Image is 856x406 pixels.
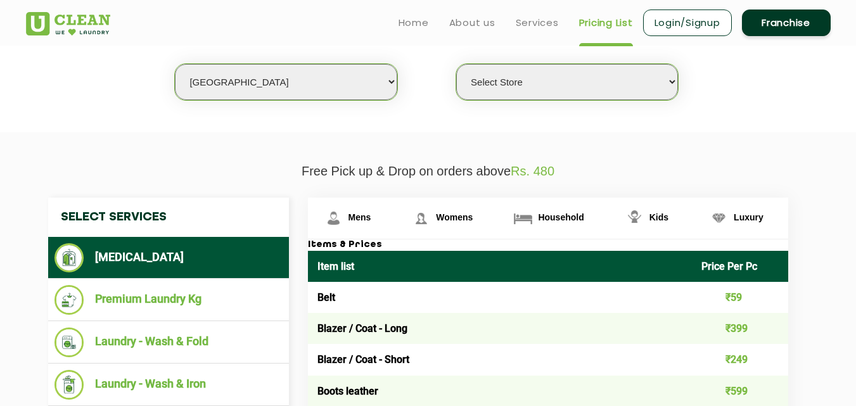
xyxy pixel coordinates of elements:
img: Laundry - Wash & Fold [54,327,84,357]
span: Household [538,212,584,222]
span: Mens [348,212,371,222]
th: Price Per Pc [692,251,788,282]
img: Household [512,207,534,229]
p: Free Pick up & Drop on orders above [26,164,831,179]
span: Womens [436,212,473,222]
li: Laundry - Wash & Iron [54,370,283,400]
li: [MEDICAL_DATA] [54,243,283,272]
a: Home [399,15,429,30]
td: Blazer / Coat - Long [308,313,693,344]
span: Kids [649,212,668,222]
li: Premium Laundry Kg [54,285,283,315]
img: Laundry - Wash & Iron [54,370,84,400]
td: ₹399 [692,313,788,344]
td: Belt [308,282,693,313]
td: Blazer / Coat - Short [308,344,693,375]
span: Rs. 480 [511,164,554,178]
h4: Select Services [48,198,289,237]
img: Dry Cleaning [54,243,84,272]
li: Laundry - Wash & Fold [54,327,283,357]
a: Franchise [742,10,831,36]
a: About us [449,15,495,30]
img: Womens [410,207,432,229]
img: Mens [323,207,345,229]
img: Kids [623,207,646,229]
img: Premium Laundry Kg [54,285,84,315]
span: Luxury [734,212,763,222]
a: Services [516,15,559,30]
img: UClean Laundry and Dry Cleaning [26,12,110,35]
a: Pricing List [579,15,633,30]
a: Login/Signup [643,10,732,36]
td: ₹59 [692,282,788,313]
img: Luxury [708,207,730,229]
th: Item list [308,251,693,282]
td: ₹249 [692,344,788,375]
h3: Items & Prices [308,239,788,251]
